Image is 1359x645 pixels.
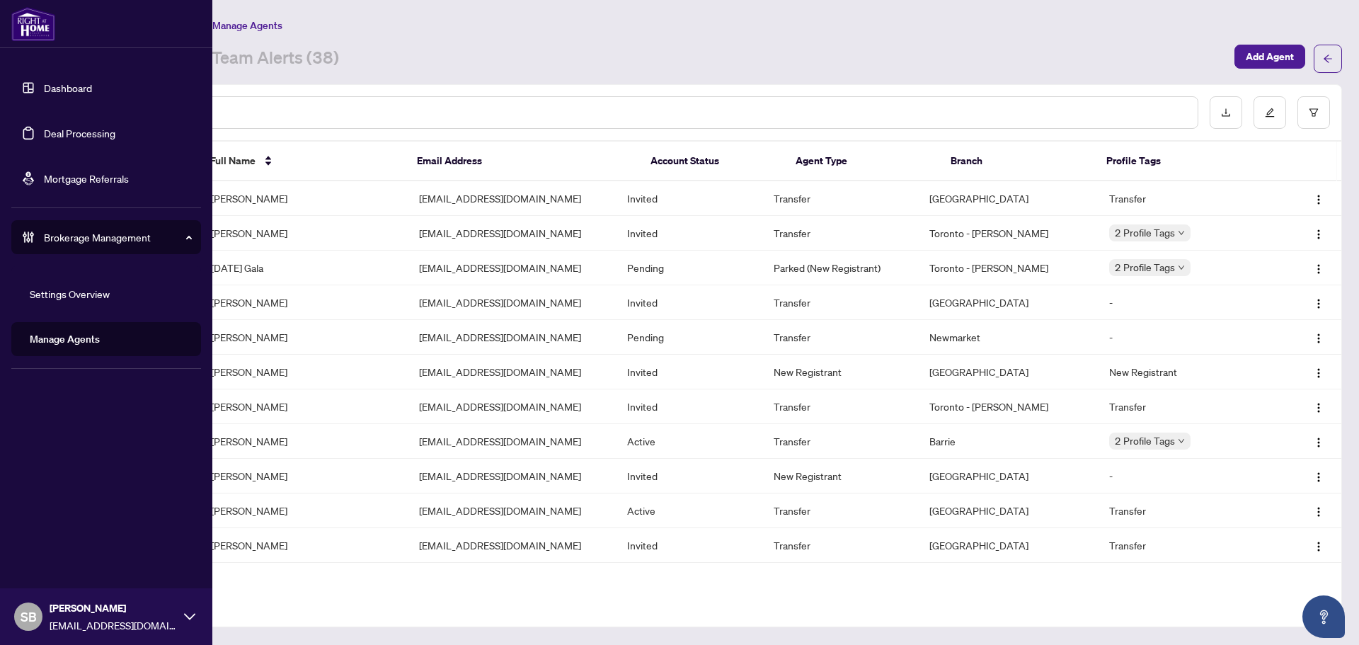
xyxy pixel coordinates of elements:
[200,389,408,424] td: [PERSON_NAME]
[408,424,616,459] td: [EMAIL_ADDRESS][DOMAIN_NAME]
[1098,285,1275,320] td: -
[616,389,762,424] td: Invited
[616,216,762,251] td: Invited
[1098,320,1275,355] td: -
[1210,96,1242,129] button: download
[1313,472,1324,483] img: Logo
[44,229,191,245] span: Brokerage Management
[918,285,1097,320] td: [GEOGRAPHIC_DATA]
[762,320,919,355] td: Transfer
[1307,534,1330,556] button: Logo
[1098,528,1275,563] td: Transfer
[408,528,616,563] td: [EMAIL_ADDRESS][DOMAIN_NAME]
[1115,433,1175,449] span: 2 Profile Tags
[200,181,408,216] td: [PERSON_NAME]
[1313,437,1324,448] img: Logo
[1098,389,1275,424] td: Transfer
[1098,181,1275,216] td: Transfer
[30,333,100,346] a: Manage Agents
[50,617,177,633] span: [EMAIL_ADDRESS][DOMAIN_NAME]
[1307,256,1330,279] button: Logo
[1307,222,1330,244] button: Logo
[200,459,408,493] td: [PERSON_NAME]
[918,563,1097,598] td: [GEOGRAPHIC_DATA]
[1178,264,1185,271] span: down
[406,142,639,181] th: Email Address
[616,181,762,216] td: Invited
[1307,499,1330,522] button: Logo
[918,320,1097,355] td: Newmarket
[1098,493,1275,528] td: Transfer
[1313,298,1324,309] img: Logo
[50,600,177,616] span: [PERSON_NAME]
[1307,395,1330,418] button: Logo
[408,459,616,493] td: [EMAIL_ADDRESS][DOMAIN_NAME]
[1307,430,1330,452] button: Logo
[918,251,1097,285] td: Toronto - [PERSON_NAME]
[200,216,408,251] td: [PERSON_NAME]
[1313,229,1324,240] img: Logo
[939,142,1094,181] th: Branch
[1313,402,1324,413] img: Logo
[1307,187,1330,210] button: Logo
[200,320,408,355] td: [PERSON_NAME]
[408,563,616,598] td: [EMAIL_ADDRESS][DOMAIN_NAME]
[616,459,762,493] td: Invited
[408,493,616,528] td: [EMAIL_ADDRESS][DOMAIN_NAME]
[1313,367,1324,379] img: Logo
[1313,506,1324,518] img: Logo
[1307,326,1330,348] button: Logo
[762,216,919,251] td: Transfer
[918,216,1097,251] td: Toronto - [PERSON_NAME]
[1265,108,1275,118] span: edit
[1115,224,1175,241] span: 2 Profile Tags
[44,81,92,94] a: Dashboard
[1178,229,1185,236] span: down
[616,320,762,355] td: Pending
[918,355,1097,389] td: [GEOGRAPHIC_DATA]
[762,181,919,216] td: Transfer
[616,355,762,389] td: Invited
[762,285,919,320] td: Transfer
[200,355,408,389] td: [PERSON_NAME]
[210,153,256,169] span: Full Name
[784,142,939,181] th: Agent Type
[1254,96,1286,129] button: edit
[200,251,408,285] td: [DATE] Gala
[200,424,408,459] td: [PERSON_NAME]
[30,287,110,300] a: Settings Overview
[212,19,282,32] span: Manage Agents
[762,251,919,285] td: Parked (New Registrant)
[408,181,616,216] td: [EMAIL_ADDRESS][DOMAIN_NAME]
[1246,45,1294,68] span: Add Agent
[1309,108,1319,118] span: filter
[762,424,919,459] td: Transfer
[1313,541,1324,552] img: Logo
[1307,464,1330,487] button: Logo
[212,46,339,72] a: Team Alerts (38)
[762,493,919,528] td: Transfer
[199,142,406,181] th: Full Name
[1221,108,1231,118] span: download
[616,285,762,320] td: Invited
[408,285,616,320] td: [EMAIL_ADDRESS][DOMAIN_NAME]
[918,528,1097,563] td: [GEOGRAPHIC_DATA]
[616,563,762,598] td: Active
[762,528,919,563] td: Transfer
[44,127,115,139] a: Deal Processing
[639,142,784,181] th: Account Status
[44,172,129,185] a: Mortgage Referrals
[616,424,762,459] td: Active
[762,459,919,493] td: New Registrant
[918,181,1097,216] td: [GEOGRAPHIC_DATA]
[1313,333,1324,344] img: Logo
[408,216,616,251] td: [EMAIL_ADDRESS][DOMAIN_NAME]
[11,7,55,41] img: logo
[1098,355,1275,389] td: New Registrant
[200,528,408,563] td: [PERSON_NAME]
[616,251,762,285] td: Pending
[918,424,1097,459] td: Barrie
[1095,142,1271,181] th: Profile Tags
[1297,96,1330,129] button: filter
[1307,291,1330,314] button: Logo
